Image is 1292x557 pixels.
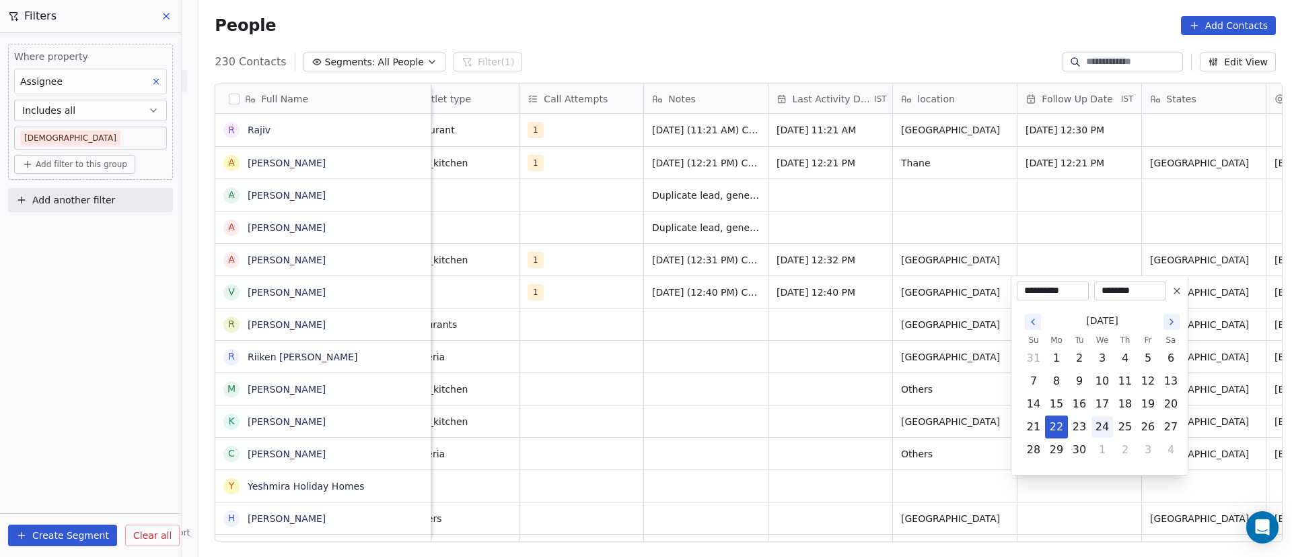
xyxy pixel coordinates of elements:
[1086,314,1118,328] span: [DATE]
[1046,416,1067,438] button: Today, Monday, September 22nd, 2025, selected
[1046,348,1067,369] button: Monday, September 1st, 2025
[1023,416,1044,438] button: Sunday, September 21st, 2025
[1022,333,1182,461] table: September 2025
[1160,393,1182,415] button: Saturday, September 20th, 2025
[1160,348,1182,369] button: Saturday, September 6th, 2025
[1025,314,1041,330] button: Go to the Previous Month
[1046,393,1067,415] button: Monday, September 15th, 2025
[1046,370,1067,392] button: Monday, September 8th, 2025
[1114,416,1136,438] button: Thursday, September 25th, 2025
[1137,439,1159,461] button: Friday, October 3rd, 2025
[1045,333,1068,347] th: Monday
[1137,348,1159,369] button: Friday, September 5th, 2025
[1091,416,1113,438] button: Wednesday, September 24th, 2025
[1023,393,1044,415] button: Sunday, September 14th, 2025
[1069,348,1090,369] button: Tuesday, September 2nd, 2025
[1137,333,1159,347] th: Friday
[1114,370,1136,392] button: Thursday, September 11th, 2025
[1069,393,1090,415] button: Tuesday, September 16th, 2025
[1114,393,1136,415] button: Thursday, September 18th, 2025
[1023,370,1044,392] button: Sunday, September 7th, 2025
[1091,333,1114,347] th: Wednesday
[1114,439,1136,461] button: Thursday, October 2nd, 2025
[1069,439,1090,461] button: Tuesday, September 30th, 2025
[1069,416,1090,438] button: Tuesday, September 23rd, 2025
[1137,393,1159,415] button: Friday, September 19th, 2025
[1137,370,1159,392] button: Friday, September 12th, 2025
[1160,416,1182,438] button: Saturday, September 27th, 2025
[1046,439,1067,461] button: Monday, September 29th, 2025
[1137,416,1159,438] button: Friday, September 26th, 2025
[1160,439,1182,461] button: Saturday, October 4th, 2025
[1114,348,1136,369] button: Thursday, September 4th, 2025
[1091,393,1113,415] button: Wednesday, September 17th, 2025
[1068,333,1091,347] th: Tuesday
[1091,439,1113,461] button: Wednesday, October 1st, 2025
[1091,348,1113,369] button: Wednesday, September 3rd, 2025
[1160,370,1182,392] button: Saturday, September 13th, 2025
[1159,333,1182,347] th: Saturday
[1163,314,1180,330] button: Go to the Next Month
[1114,333,1137,347] th: Thursday
[1069,370,1090,392] button: Tuesday, September 9th, 2025
[1091,370,1113,392] button: Wednesday, September 10th, 2025
[1023,439,1044,461] button: Sunday, September 28th, 2025
[1023,348,1044,369] button: Sunday, August 31st, 2025
[1022,333,1045,347] th: Sunday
